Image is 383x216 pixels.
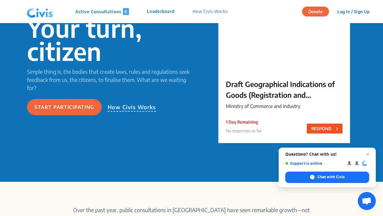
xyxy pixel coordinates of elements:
button: Log In / Sign Up [334,7,373,16]
p: Ministry of Commerce and Industry [226,103,343,110]
p: Your turn, citizen [27,16,192,63]
p: How Civis Works [193,8,228,15]
p: Simple thing is, the bodies that create laws, rules and regulations seek feedback from us, the ci... [27,67,192,92]
span: Questions? Chat with us! [285,152,369,157]
button: RESPOND [307,124,343,133]
p: How Civis Works [108,103,156,112]
p: Leaderboard [147,8,175,15]
div: Open chat [358,192,376,210]
span: Chat with Civis [317,174,345,180]
span: 6 [123,8,129,15]
span: Support is online [285,161,343,166]
p: Draft Geographical Indications of Goods (Registration and Protection) (Amendment) Rules, 2025 [226,79,343,100]
span: Close chat [364,151,371,158]
button: Donate [302,7,329,16]
a: Donate [302,8,334,14]
p: 1 Day Remaining [226,119,262,125]
span: No responses so far [226,128,262,133]
div: Chat with Civis [285,172,369,183]
p: Active Consultations [75,8,129,15]
img: navlogo.png [24,3,55,21]
button: Start participating [27,99,102,115]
